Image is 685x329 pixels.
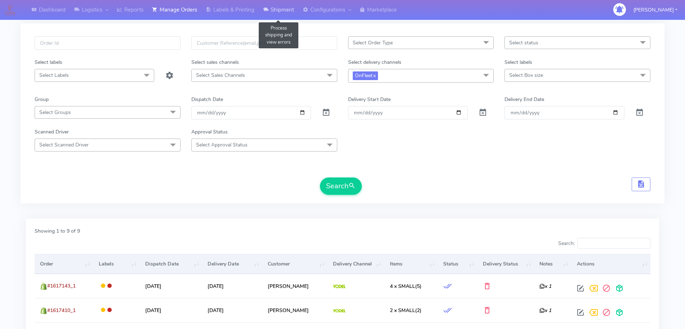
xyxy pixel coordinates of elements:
i: x 1 [539,307,551,314]
input: Search: [577,238,650,249]
label: Select labels [35,58,62,66]
td: [PERSON_NAME] [262,298,328,322]
img: shopify.png [40,283,47,290]
span: Select Sales Channels [196,72,245,79]
span: 4 x SMALL [390,283,415,290]
th: Customer: activate to sort column ascending [262,254,328,273]
label: Approval Status [191,128,228,136]
label: Group [35,96,49,103]
label: Showing 1 to 9 of 9 [35,227,80,235]
span: Select Groups [39,109,71,116]
td: [DATE] [139,274,202,298]
img: shopify.png [40,307,47,314]
label: Dispatch Date [191,96,223,103]
span: 2 x SMALL [390,307,415,314]
span: Select Approval Status [196,141,248,148]
th: Actions: activate to sort column ascending [571,254,650,273]
i: x 1 [539,283,551,290]
a: x [373,71,376,79]
label: Scanned Driver [35,128,69,136]
th: Items: activate to sort column ascending [384,254,438,273]
td: [DATE] [139,298,202,322]
th: Dispatch Date: activate to sort column ascending [139,254,202,273]
label: Search: [558,238,650,249]
span: OnFleet [353,71,378,80]
img: Yodel [333,309,346,313]
span: Select Labels [39,72,69,79]
th: Delivery Channel: activate to sort column ascending [328,254,384,273]
th: Order: activate to sort column ascending [35,254,93,273]
th: Labels: activate to sort column ascending [93,254,140,273]
th: Delivery Date: activate to sort column ascending [202,254,262,273]
label: Select sales channels [191,58,239,66]
th: Status: activate to sort column ascending [438,254,477,273]
span: Select status [509,39,538,46]
span: #1617143_1 [47,282,76,289]
td: [PERSON_NAME] [262,274,328,298]
span: Select Box size [509,72,543,79]
span: Select Scanned Driver [39,141,89,148]
input: Customer Reference(email,phone) [191,36,337,50]
label: Delivery End Date [504,96,544,103]
td: [DATE] [202,274,262,298]
th: Delivery Status: activate to sort column ascending [477,254,534,273]
span: (5) [390,283,422,290]
label: Delivery Start Date [348,96,391,103]
label: Select delivery channels [348,58,401,66]
button: Search [320,177,362,195]
button: [PERSON_NAME] [628,3,683,17]
input: Order Id [35,36,181,50]
span: #1617410_1 [47,307,76,314]
label: Select labels [504,58,532,66]
span: (2) [390,307,422,314]
img: Yodel [333,285,346,288]
span: Select Order Type [353,39,393,46]
th: Notes: activate to sort column ascending [534,254,571,273]
td: [DATE] [202,298,262,322]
